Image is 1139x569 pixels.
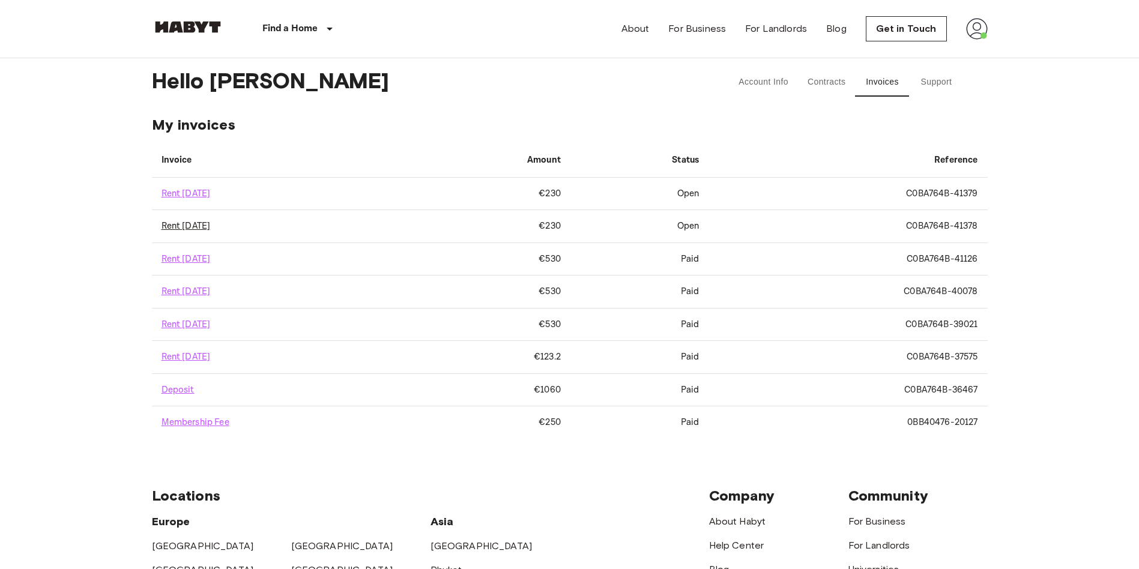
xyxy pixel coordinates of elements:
span: Hello [PERSON_NAME] [152,68,696,97]
span: My invoices [152,116,988,134]
span: Locations [152,487,220,504]
button: Support [910,68,964,97]
a: About Habyt [709,516,766,527]
button: Invoices [856,68,910,97]
td: Paid [570,341,708,373]
td: Paid [570,374,708,406]
th: Reference [708,143,987,178]
a: For Landlords [848,540,910,551]
a: Rent [DATE] [162,286,211,297]
span: Asia [431,515,454,528]
td: 0BB40476-20127 [708,406,987,438]
p: Find a Home [262,22,318,36]
td: Open [570,210,708,242]
a: For Landlords [745,22,807,36]
td: Paid [570,309,708,341]
td: Open [570,178,708,210]
th: Status [570,143,708,178]
span: Community [848,487,928,504]
a: About [621,22,650,36]
img: avatar [966,18,988,40]
td: Paid [570,275,708,308]
a: Rent [DATE] [162,188,211,199]
a: Rent [DATE] [162,351,211,363]
a: [GEOGRAPHIC_DATA] [431,540,533,552]
a: Rent [DATE] [162,220,211,232]
a: [GEOGRAPHIC_DATA] [291,540,393,552]
td: €530 [412,243,570,275]
a: Membership Fee [162,417,229,428]
a: [GEOGRAPHIC_DATA] [152,540,254,552]
td: €250 [412,406,570,438]
td: €1060 [412,374,570,406]
table: invoices table [152,143,988,439]
td: €530 [412,275,570,308]
td: C0BA764B-37575 [708,341,987,373]
td: €123.2 [412,341,570,373]
th: Invoice [152,143,412,178]
a: Rent [DATE] [162,253,211,265]
td: C0BA764B-39021 [708,309,987,341]
a: Get in Touch [866,16,947,41]
a: For Business [848,516,906,527]
a: Blog [826,22,847,36]
th: Amount [412,143,570,178]
a: Help Center [709,540,764,551]
td: Paid [570,243,708,275]
button: Account Info [729,68,798,97]
a: For Business [668,22,726,36]
td: €230 [412,210,570,242]
td: C0BA764B-41378 [708,210,987,242]
td: €530 [412,309,570,341]
span: Europe [152,515,190,528]
td: Paid [570,406,708,438]
td: C0BA764B-40078 [708,275,987,308]
a: Deposit [162,384,195,396]
img: Habyt [152,21,224,33]
td: €230 [412,178,570,210]
span: Company [709,487,775,504]
button: Contracts [798,68,856,97]
td: C0BA764B-36467 [708,374,987,406]
td: C0BA764B-41126 [708,243,987,275]
a: Rent [DATE] [162,319,211,330]
td: C0BA764B-41379 [708,178,987,210]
